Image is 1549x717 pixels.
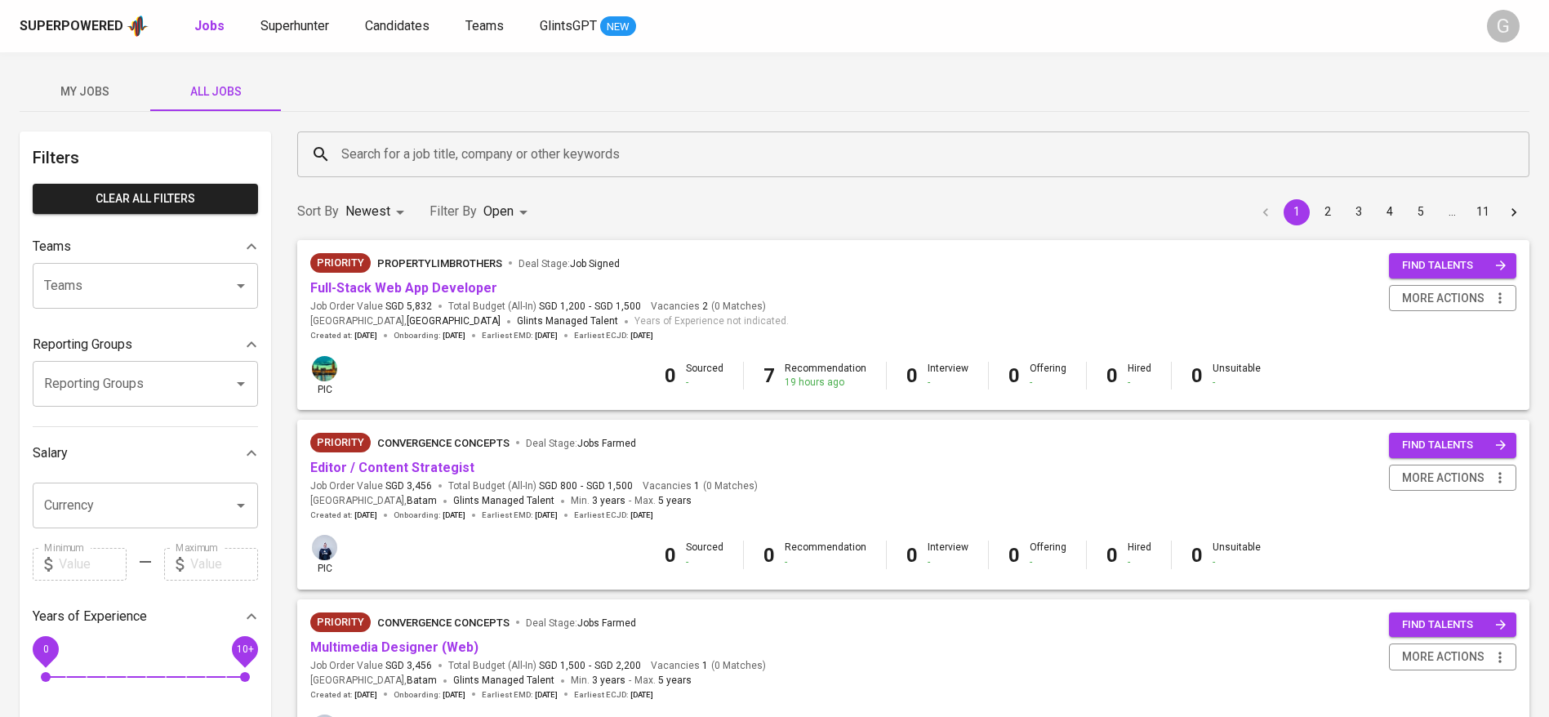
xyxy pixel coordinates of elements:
[310,689,377,701] span: Created at :
[310,659,432,673] span: Job Order Value
[365,18,430,33] span: Candidates
[46,189,245,209] span: Clear All filters
[465,18,504,33] span: Teams
[260,16,332,37] a: Superhunter
[365,16,433,37] a: Candidates
[33,328,258,361] div: Reporting Groups
[517,315,618,327] span: Glints Managed Talent
[310,314,501,330] span: [GEOGRAPHIC_DATA] ,
[592,495,625,506] span: 3 years
[692,479,700,493] span: 1
[448,300,641,314] span: Total Budget (All-In)
[354,330,377,341] span: [DATE]
[540,18,597,33] span: GlintsGPT
[443,689,465,701] span: [DATE]
[629,493,631,510] span: -
[310,639,478,655] a: Multimedia Designer (Web)
[1487,10,1520,42] div: G
[42,643,48,654] span: 0
[407,314,501,330] span: [GEOGRAPHIC_DATA]
[1191,544,1203,567] b: 0
[385,659,432,673] span: SGD 3,456
[1008,544,1020,567] b: 0
[310,479,432,493] span: Job Order Value
[190,548,258,581] input: Value
[1389,433,1516,458] button: find talents
[906,364,918,387] b: 0
[1191,364,1203,387] b: 0
[594,300,641,314] span: SGD 1,500
[785,376,866,390] div: 19 hours ago
[634,314,789,330] span: Years of Experience not indicated.
[310,433,371,452] div: New Job received from Demand Team
[229,274,252,297] button: Open
[574,330,653,341] span: Earliest ECJD :
[33,437,258,470] div: Salary
[310,614,371,630] span: Priority
[665,544,676,567] b: 0
[33,237,71,256] p: Teams
[345,197,410,227] div: Newest
[1213,376,1261,390] div: -
[1106,544,1118,567] b: 0
[229,372,252,395] button: Open
[1346,199,1372,225] button: Go to page 3
[310,460,474,475] a: Editor / Content Strategist
[686,555,723,569] div: -
[310,330,377,341] span: Created at :
[430,202,477,221] p: Filter By
[1389,465,1516,492] button: more actions
[589,659,591,673] span: -
[310,493,437,510] span: [GEOGRAPHIC_DATA] ,
[29,82,140,102] span: My Jobs
[1213,541,1261,568] div: Unsuitable
[600,19,636,35] span: NEW
[443,330,465,341] span: [DATE]
[535,510,558,521] span: [DATE]
[574,689,653,701] span: Earliest ECJD :
[519,258,620,269] span: Deal Stage :
[33,335,132,354] p: Reporting Groups
[1389,253,1516,278] button: find talents
[310,354,339,397] div: pic
[643,479,758,493] span: Vacancies ( 0 Matches )
[526,438,636,449] span: Deal Stage :
[483,203,514,219] span: Open
[574,510,653,521] span: Earliest ECJD :
[385,479,432,493] span: SGD 3,456
[20,14,149,38] a: Superpoweredapp logo
[310,300,432,314] span: Job Order Value
[1008,364,1020,387] b: 0
[453,495,554,506] span: Glints Managed Talent
[377,257,502,269] span: PropertyLimBrothers
[127,14,149,38] img: app logo
[448,659,641,673] span: Total Budget (All-In)
[443,510,465,521] span: [DATE]
[194,18,225,33] b: Jobs
[482,330,558,341] span: Earliest EMD :
[630,689,653,701] span: [DATE]
[260,18,329,33] span: Superhunter
[763,364,775,387] b: 7
[310,510,377,521] span: Created at :
[33,443,68,463] p: Salary
[1402,647,1484,667] span: more actions
[906,544,918,567] b: 0
[59,548,127,581] input: Value
[928,541,968,568] div: Interview
[385,300,432,314] span: SGD 5,832
[465,16,507,37] a: Teams
[1402,288,1484,309] span: more actions
[394,689,465,701] span: Onboarding :
[928,376,968,390] div: -
[634,495,692,506] span: Max.
[526,617,636,629] span: Deal Stage :
[571,495,625,506] span: Min.
[535,689,558,701] span: [DATE]
[1402,436,1507,455] span: find talents
[1106,364,1118,387] b: 0
[1128,555,1151,569] div: -
[651,300,766,314] span: Vacancies ( 0 Matches )
[345,202,390,221] p: Newest
[592,675,625,686] span: 3 years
